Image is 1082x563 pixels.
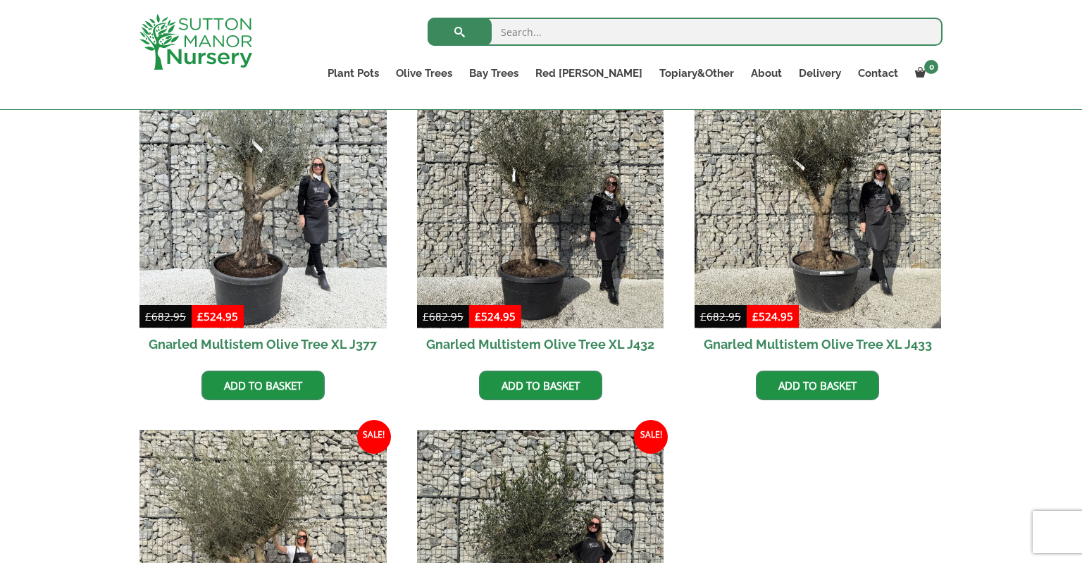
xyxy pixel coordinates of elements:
[139,81,387,360] a: Sale! Gnarled Multistem Olive Tree XL J377
[850,63,907,83] a: Contact
[695,328,942,360] h2: Gnarled Multistem Olive Tree XL J433
[475,309,481,323] span: £
[461,63,527,83] a: Bay Trees
[139,14,252,70] img: logo
[907,63,943,83] a: 0
[423,309,429,323] span: £
[756,371,879,400] a: Add to basket: “Gnarled Multistem Olive Tree XL J433”
[139,328,387,360] h2: Gnarled Multistem Olive Tree XL J377
[145,309,151,323] span: £
[634,420,668,454] span: Sale!
[695,81,942,328] img: Gnarled Multistem Olive Tree XL J433
[423,309,464,323] bdi: 682.95
[695,81,942,360] a: Sale! Gnarled Multistem Olive Tree XL J433
[417,81,664,360] a: Sale! Gnarled Multistem Olive Tree XL J432
[742,63,790,83] a: About
[790,63,850,83] a: Delivery
[417,81,664,328] img: Gnarled Multistem Olive Tree XL J432
[197,309,204,323] span: £
[527,63,651,83] a: Red [PERSON_NAME]
[319,63,387,83] a: Plant Pots
[387,63,461,83] a: Olive Trees
[700,309,741,323] bdi: 682.95
[197,309,238,323] bdi: 524.95
[475,309,516,323] bdi: 524.95
[357,420,391,454] span: Sale!
[145,309,186,323] bdi: 682.95
[428,18,943,46] input: Search...
[752,309,759,323] span: £
[201,371,325,400] a: Add to basket: “Gnarled Multistem Olive Tree XL J377”
[417,328,664,360] h2: Gnarled Multistem Olive Tree XL J432
[479,371,602,400] a: Add to basket: “Gnarled Multistem Olive Tree XL J432”
[651,63,742,83] a: Topiary&Other
[752,309,793,323] bdi: 524.95
[700,309,707,323] span: £
[139,81,387,328] img: Gnarled Multistem Olive Tree XL J377
[924,60,938,74] span: 0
